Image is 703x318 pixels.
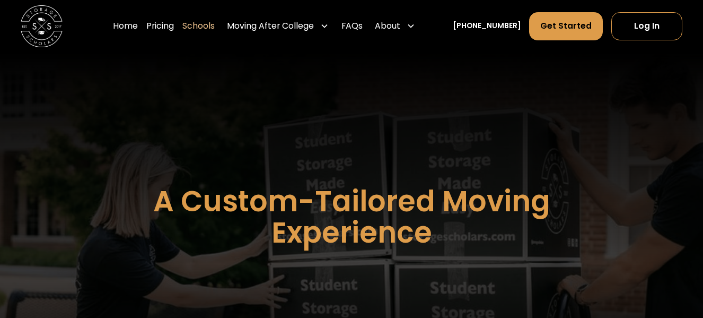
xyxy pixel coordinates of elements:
[529,12,602,40] a: Get Started
[341,12,363,41] a: FAQs
[21,5,63,47] img: Storage Scholars main logo
[101,186,602,249] h1: A Custom-Tailored Moving Experience
[182,12,215,41] a: Schools
[223,12,333,41] div: Moving After College
[371,12,419,41] div: About
[21,5,63,47] a: home
[611,12,682,40] a: Log In
[146,12,174,41] a: Pricing
[375,20,400,32] div: About
[227,20,314,32] div: Moving After College
[113,12,138,41] a: Home
[453,21,521,32] a: [PHONE_NUMBER]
